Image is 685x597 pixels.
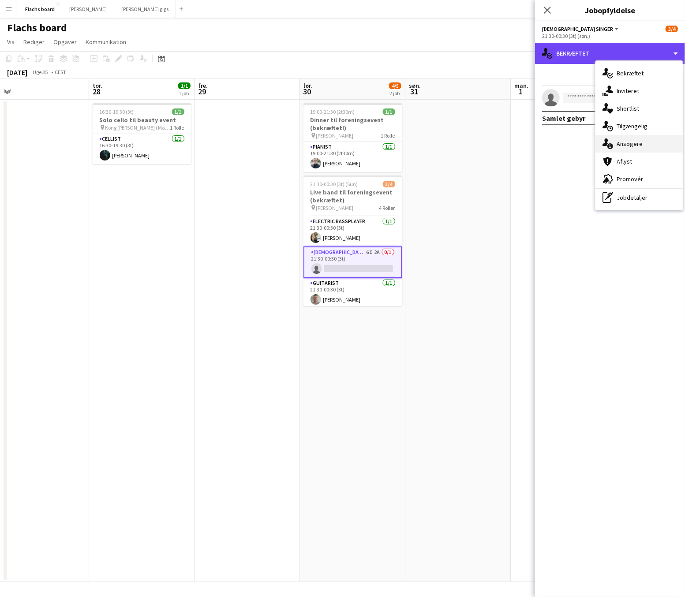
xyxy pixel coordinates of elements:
span: 1/1 [178,82,191,89]
app-job-card: 16:30-19:30 (3t)1/1Solo cello til beauty event Kong [PERSON_NAME] i Magasin på Kongens Nytorv1 Ro... [93,103,191,164]
span: Vis [7,38,15,46]
button: [PERSON_NAME] [62,0,114,18]
h3: Live band til foreningsevent (bekræftet) [303,188,402,204]
div: Aflyst [595,153,683,170]
div: 2 job [389,90,401,97]
span: 29 [197,86,208,97]
div: CEST [55,69,66,75]
span: 1/1 [172,108,184,115]
div: Samlet gebyr [542,114,585,123]
span: fre. [198,82,208,90]
div: 1 job [179,90,190,97]
span: 1/1 [383,108,395,115]
h3: Dinner til foreningsevent (bekræftet!) [303,116,402,132]
span: Kong [PERSON_NAME] i Magasin på Kongens Nytorv [105,124,170,131]
app-job-card: 19:00-21:30 (2t30m)1/1Dinner til foreningsevent (bekræftet!) [PERSON_NAME]1 RollePianist1/119:00-... [303,103,402,172]
span: [PERSON_NAME] [316,205,354,211]
a: Vis [4,36,18,48]
div: Shortlist [595,100,683,117]
span: 30 [302,86,312,97]
span: man. [514,82,528,90]
span: 3/4 [383,181,395,187]
span: 31 [408,86,421,97]
span: Rediger [23,38,45,46]
button: Flachs board [18,0,62,18]
app-card-role: Guitarist1/121:30-00:30 (3t)[PERSON_NAME] [303,278,402,308]
span: 16:30-19:30 (3t) [100,108,134,115]
button: [PERSON_NAME] gigs [114,0,176,18]
h3: Solo cello til beauty event [93,116,191,124]
h3: Jobopfyldelse [535,4,685,16]
div: Jobdetaljer [595,189,683,206]
button: [DEMOGRAPHIC_DATA] Singer [542,26,620,32]
div: Tilgængelig [595,117,683,135]
div: Bekræftet [535,43,685,64]
span: Uge 35 [29,69,51,75]
span: Kommunikation [86,38,126,46]
span: Female Singer [542,26,613,32]
span: 4 Roller [379,205,395,211]
app-card-role: [DEMOGRAPHIC_DATA] Singer6I2A0/121:30-00:30 (3t) [303,246,402,278]
span: 1 Rolle [381,132,395,139]
app-card-role: Cellist1/116:30-19:30 (3t)[PERSON_NAME] [93,134,191,164]
h1: Flachs board [7,21,67,34]
span: 28 [91,86,102,97]
span: 19:00-21:30 (2t30m) [311,108,355,115]
app-job-card: 21:30-00:30 (3t) (Sun)3/4Live band til foreningsevent (bekræftet) [PERSON_NAME]4 RollerDrummer1/1... [303,175,402,306]
div: Ansøgere [595,135,683,153]
app-card-role: Electric Bassplayer1/121:30-00:30 (3t)[PERSON_NAME] [303,216,402,246]
span: 3/4 [666,26,678,32]
span: Opgaver [53,38,77,46]
a: Rediger [20,36,48,48]
span: 1 [513,86,528,97]
div: 21:30-00:30 (3t) (søn.) [542,33,678,39]
span: 1 Rolle [170,124,184,131]
div: [DATE] [7,68,27,77]
span: 4/5 [389,82,401,89]
div: Promovér [595,170,683,188]
span: lør. [303,82,312,90]
div: Bekræftet [595,64,683,82]
app-card-role: Pianist1/119:00-21:30 (2t30m)[PERSON_NAME] [303,142,402,172]
div: Inviteret [595,82,683,100]
span: tor. [93,82,102,90]
a: Kommunikation [82,36,130,48]
span: søn. [409,82,421,90]
a: Opgaver [50,36,80,48]
span: [PERSON_NAME] [316,132,354,139]
span: 21:30-00:30 (3t) (Sun) [311,181,358,187]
